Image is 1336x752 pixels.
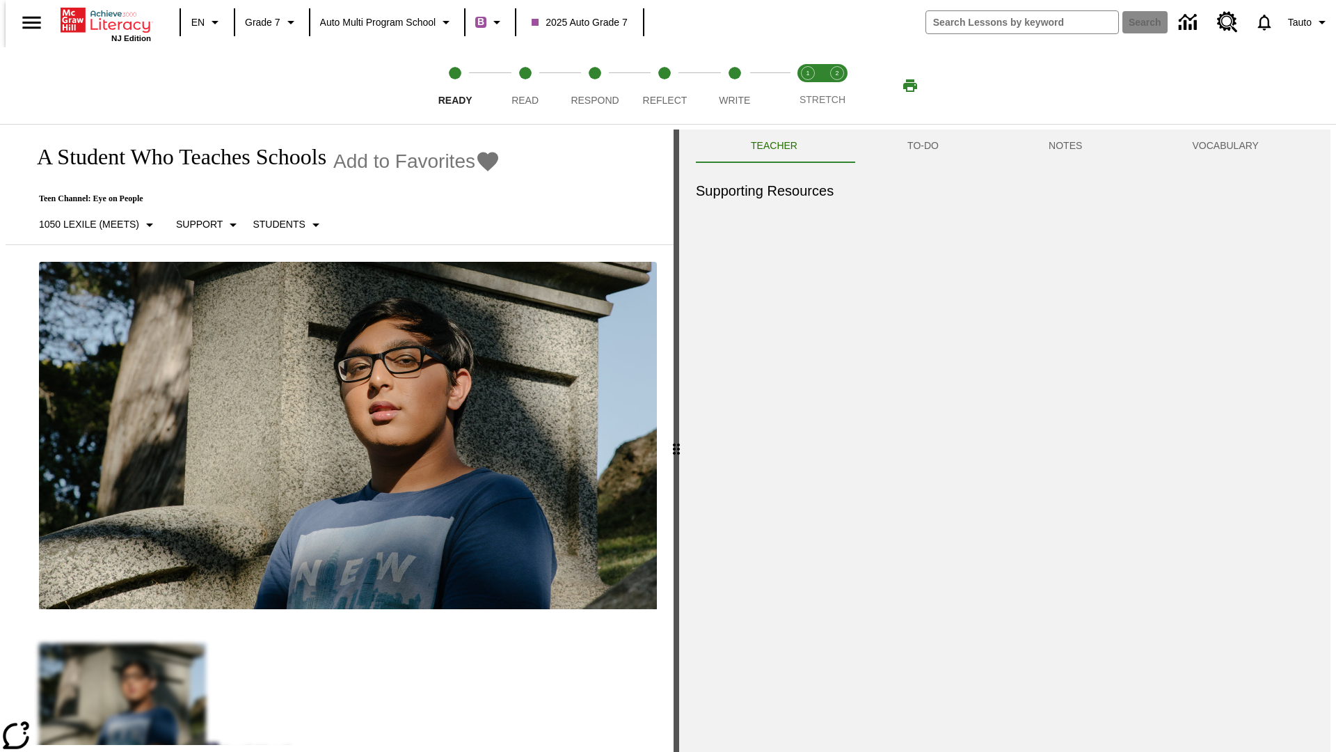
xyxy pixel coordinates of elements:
button: Stretch Read step 1 of 2 [788,47,828,124]
button: Respond step 3 of 5 [555,47,635,124]
p: 1050 Lexile (Meets) [39,217,139,232]
span: Write [719,95,750,106]
span: Grade 7 [245,15,280,30]
button: Select Student [247,212,329,237]
span: Ready [438,95,472,106]
button: VOCABULARY [1137,130,1314,163]
div: Instructional Panel Tabs [696,130,1314,163]
a: Notifications [1246,4,1282,40]
button: Select Lexile, 1050 Lexile (Meets) [33,212,164,237]
span: EN [191,15,205,30]
a: Resource Center, Will open in new tab [1209,3,1246,41]
h6: Supporting Resources [696,180,1314,202]
div: reading [6,130,674,745]
span: Read [511,95,539,106]
span: Respond [571,95,619,106]
span: Auto Multi program School [320,15,436,30]
button: Stretch Respond step 2 of 2 [817,47,857,124]
div: activity [679,130,1330,752]
h1: A Student Who Teaches Schools [22,144,326,170]
button: Scaffolds, Support [170,212,247,237]
a: Data Center [1170,3,1209,42]
button: Profile/Settings [1282,10,1336,35]
button: Grade: Grade 7, Select a grade [239,10,305,35]
button: NOTES [994,130,1137,163]
button: Ready step 1 of 5 [415,47,495,124]
button: TO-DO [852,130,994,163]
button: Open side menu [11,2,52,43]
span: Add to Favorites [333,150,475,173]
span: Reflect [643,95,687,106]
button: Language: EN, Select a language [185,10,230,35]
button: School: Auto Multi program School, Select your school [315,10,461,35]
span: B [477,13,484,31]
div: Home [61,5,151,42]
div: Press Enter or Spacebar and then press right and left arrow keys to move the slider [674,130,679,752]
button: Write step 5 of 5 [694,47,775,124]
p: Teen Channel: Eye on People [22,194,500,204]
text: 1 [806,70,809,77]
button: Reflect step 4 of 5 [624,47,705,124]
button: Read step 2 of 5 [484,47,565,124]
button: Add to Favorites - A Student Who Teaches Schools [333,149,500,173]
button: Print [888,73,932,98]
span: STRETCH [800,94,845,105]
button: Boost Class color is purple. Change class color [470,10,511,35]
span: 2025 Auto Grade 7 [532,15,628,30]
text: 2 [835,70,838,77]
span: NJ Edition [111,34,151,42]
img: A teenager is outside sitting near a large headstone in a cemetery. [39,262,657,610]
button: Teacher [696,130,852,163]
span: Tauto [1288,15,1312,30]
input: search field [926,11,1118,33]
p: Students [253,217,305,232]
p: Support [176,217,223,232]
